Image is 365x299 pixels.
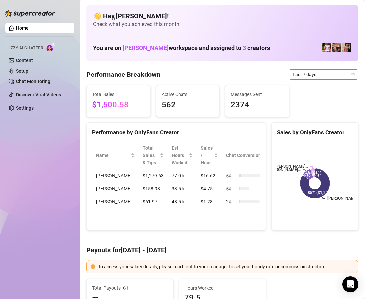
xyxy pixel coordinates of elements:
th: Sales / Hour [197,142,222,169]
span: info-circle [123,286,128,290]
td: $61.97 [139,195,168,208]
h4: Performance Breakdown [86,70,160,79]
span: [PERSON_NAME] [123,44,169,51]
td: [PERSON_NAME]… [92,169,139,182]
img: logo-BBDzfeDw.svg [5,10,55,17]
span: 5 % [226,172,237,179]
span: 2 % [226,198,237,205]
span: Active Chats [162,91,214,98]
img: Osvaldo [332,43,341,52]
th: Chat Conversion [222,142,278,169]
div: To access your salary details, please reach out to your manager to set your hourly rate or commis... [98,263,354,270]
h4: 👋 Hey, [PERSON_NAME] ! [93,11,352,21]
text: [PERSON_NAME]… [327,196,361,201]
span: Messages Sent [231,91,284,98]
span: Izzy AI Chatter [9,45,43,51]
img: AI Chatter [46,42,56,52]
a: Chat Monitoring [16,79,50,84]
span: 5 % [226,185,237,192]
th: Name [92,142,139,169]
span: 3 [243,44,246,51]
span: calendar [351,73,355,76]
a: Content [16,58,33,63]
span: Check what you achieved this month [93,21,352,28]
td: 33.5 h [168,182,197,195]
span: Total Sales [92,91,145,98]
div: Performance by OnlyFans Creator [92,128,260,137]
text: [PERSON_NAME]… [275,164,308,169]
h1: You are on workspace and assigned to creators [93,44,270,52]
div: Sales by OnlyFans Creator [277,128,353,137]
td: $4.75 [197,182,222,195]
span: Total Sales & Tips [143,144,158,166]
span: Chat Conversion [226,152,269,159]
td: $1.28 [197,195,222,208]
span: Total Payouts [92,284,121,292]
td: $158.98 [139,182,168,195]
td: $1,279.63 [139,169,168,182]
span: $1,500.58 [92,99,145,111]
th: Total Sales & Tips [139,142,168,169]
a: Discover Viral Videos [16,92,61,97]
img: Zach [342,43,351,52]
td: 48.5 h [168,195,197,208]
span: Hours Worked [184,284,260,292]
div: Est. Hours Worked [172,144,187,166]
a: Home [16,25,29,31]
td: 77.0 h [168,169,197,182]
span: Name [96,152,129,159]
span: 562 [162,99,214,111]
td: $16.62 [197,169,222,182]
div: Open Intercom Messenger [342,276,358,292]
td: [PERSON_NAME]… [92,182,139,195]
td: [PERSON_NAME]… [92,195,139,208]
text: [PERSON_NAME]… [267,167,301,172]
h4: Payouts for [DATE] - [DATE] [86,245,358,255]
span: 2374 [231,99,284,111]
span: exclamation-circle [91,264,95,269]
span: Sales / Hour [201,144,213,166]
a: Setup [16,68,28,74]
img: Hector [322,43,331,52]
a: Settings [16,105,34,111]
span: Last 7 days [293,70,354,79]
